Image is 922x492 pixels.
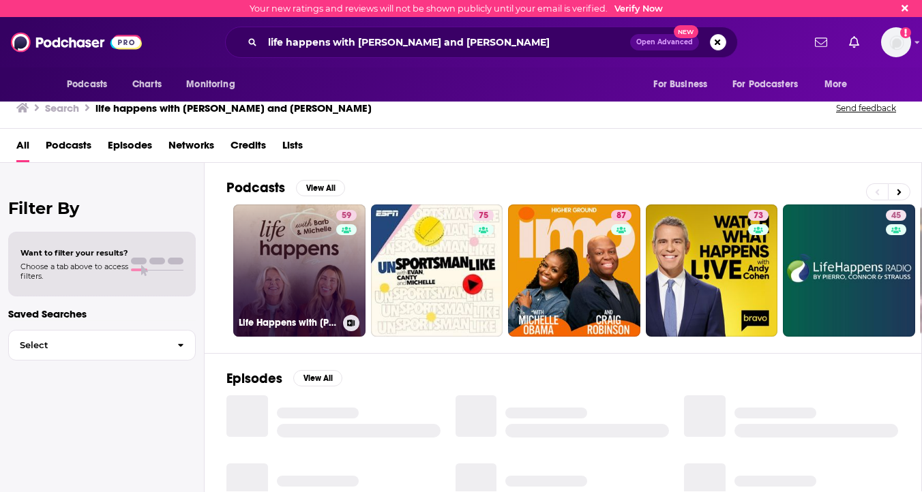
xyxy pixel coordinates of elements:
h3: Life Happens with [PERSON_NAME] & [PERSON_NAME] [239,317,338,328]
a: All [16,134,29,162]
a: 73 [646,204,778,337]
a: 75 [473,210,494,221]
a: 59Life Happens with [PERSON_NAME] & [PERSON_NAME] [233,204,366,337]
button: open menu [815,72,865,97]
a: 75 [371,204,503,337]
span: For Podcasters [732,75,798,94]
span: 73 [754,209,763,223]
span: Monitoring [186,75,235,94]
h2: Episodes [226,370,282,387]
a: Lists [282,134,303,162]
button: Open AdvancedNew [630,34,699,50]
span: Want to filter your results? [20,248,128,258]
button: open menu [724,72,818,97]
a: Credits [230,134,266,162]
span: Select [9,341,166,350]
a: 59 [336,210,357,221]
img: Podchaser - Follow, Share and Rate Podcasts [11,29,142,55]
button: open menu [644,72,724,97]
span: 75 [479,209,488,223]
a: 73 [748,210,769,221]
span: 87 [616,209,626,223]
button: Select [8,330,196,360]
a: Networks [168,134,214,162]
img: User Profile [881,27,911,57]
span: Podcasts [67,75,107,94]
a: 45 [886,210,906,221]
button: open menu [177,72,252,97]
span: 45 [891,209,901,223]
h2: Filter By [8,198,196,218]
span: Choose a tab above to access filters. [20,262,128,281]
a: 45 [783,204,915,337]
button: Show profile menu [881,27,911,57]
a: Show notifications dropdown [844,31,865,54]
button: Send feedback [832,102,900,114]
h3: Search [45,102,79,114]
div: Search podcasts, credits, & more... [225,27,738,58]
span: Charts [132,75,162,94]
span: New [674,25,698,38]
p: Saved Searches [8,307,196,320]
button: View All [293,370,342,386]
button: View All [296,180,345,196]
a: EpisodesView All [226,370,342,387]
a: Verify Now [614,3,663,14]
a: Show notifications dropdown [809,31,833,54]
a: 87 [611,210,631,221]
div: Your new ratings and reviews will not be shown publicly until your email is verified. [250,3,663,14]
a: PodcastsView All [226,179,345,196]
a: Podcasts [46,134,91,162]
a: Episodes [108,134,152,162]
button: open menu [57,72,125,97]
span: For Business [653,75,707,94]
span: Logged in as robin.richardson [881,27,911,57]
a: Charts [123,72,170,97]
a: 87 [508,204,640,337]
input: Search podcasts, credits, & more... [263,31,630,53]
h2: Podcasts [226,179,285,196]
svg: Email not verified [900,27,911,38]
h3: life happens with [PERSON_NAME] and [PERSON_NAME] [95,102,372,114]
span: Open Advanced [636,39,693,46]
span: 59 [342,209,351,223]
span: More [824,75,848,94]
